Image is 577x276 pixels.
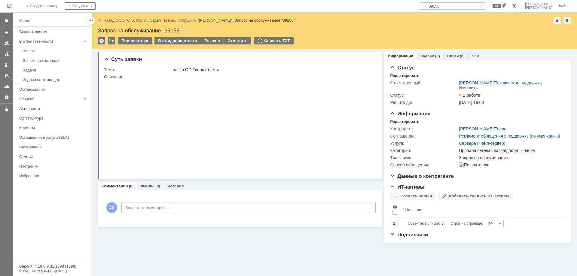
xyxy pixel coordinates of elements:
div: (0) [129,184,134,188]
a: Создать заявку [2,28,11,37]
i: Строк на странице: [408,220,483,227]
span: ДД [106,202,117,213]
div: Оргструктура [19,116,88,120]
a: ООО "СТА Карго" [116,18,148,23]
a: Согласования [17,85,90,94]
div: Настройки [19,164,88,168]
a: База знаний [17,142,90,152]
div: Меню [19,17,30,24]
div: Сделать домашней страницей [563,17,571,24]
div: (0) [435,54,440,58]
a: Сервера (Файл-сервер) [459,141,505,146]
a: Задачи на командах [20,75,90,84]
span: ИТ-активы [390,184,424,190]
div: папка ОП Тверь отчеты [173,67,373,72]
div: Пропала сетевая папка/доступ к папке [459,148,562,153]
div: Удалить [98,37,105,44]
div: / [459,80,542,85]
div: Клиенты [19,126,88,130]
a: Назад [103,18,114,23]
div: Задачи [23,68,88,72]
a: Связи [447,54,459,58]
a: Отдел "Тверь" [150,18,176,23]
div: Запрос на обслуживание [459,155,562,160]
div: Категория: [390,148,458,153]
a: Настройки [17,162,90,171]
div: В ответственности [19,39,81,44]
div: (0) [155,184,160,188]
div: Описание: [104,74,374,79]
a: Перейти на домашнюю страницу [7,4,12,8]
span: Расширенный поиск [479,3,485,8]
div: Редактировать [390,119,419,124]
img: logo [7,4,12,8]
a: Регламент обращения в поддержку (по умолчанию) [459,134,560,138]
a: Файлы [141,184,154,188]
div: / [150,18,178,23]
div: Соглашения и услуги (SLA) [19,135,88,140]
div: / [178,18,235,23]
div: Услуга: [390,141,458,146]
a: Мои заявки [2,60,11,70]
div: Активности [19,106,88,111]
div: Изменить [459,86,478,90]
div: Работа с массовостью [108,37,115,44]
div: Запрос на обслуживание "39156" [98,28,571,34]
div: Способ обращения: [390,162,458,167]
div: Контрагент: [390,126,458,131]
a: Комментарии [102,184,128,188]
a: Активности [17,104,90,113]
a: Задачи [20,65,90,75]
div: База знаний [19,145,88,149]
a: Соглашения и услуги (SLA) [17,133,90,142]
div: © NAUMEN [DATE]-[DATE] [19,269,85,273]
a: Отчеты [17,152,90,161]
a: Сотрудник "[PERSON_NAME]" [178,18,233,23]
span: Объектов в списке: [408,221,440,226]
a: [PERSON_NAME] [459,80,493,85]
span: [PERSON_NAME] [525,6,552,10]
a: Информация [388,54,413,58]
div: Решить до: [390,100,458,105]
img: По почте.png [459,162,489,167]
a: Техническая поддержка [495,80,542,85]
a: [PERSON_NAME] [459,126,493,131]
div: Заявки на командах [23,58,88,63]
div: (0) [460,54,465,58]
a: Клиенты [17,123,90,132]
div: Название [405,208,423,212]
div: Избранное [19,174,81,178]
div: Отчеты [19,154,88,159]
div: Задачи на командах [23,77,88,82]
div: Ответственный: [390,80,458,85]
div: Тип заявки: [390,155,458,160]
a: Оргструктура [17,114,90,123]
div: Тема: [104,67,172,72]
span: Статус [390,65,414,71]
div: Создать [65,2,96,10]
div: Статус: [390,93,458,98]
a: Создать заявку [17,27,90,36]
span: [PERSON_NAME] [525,2,552,6]
a: Настройки [2,93,11,102]
div: Версия: 4.18.0.9.31.1398 (1398) [19,264,85,268]
a: Заявки в моей ответственности [2,49,11,59]
div: Заявки [23,49,88,53]
a: Задачи [420,54,434,58]
span: Настройки [392,205,397,209]
span: Информация [390,111,430,117]
div: Согласования [19,87,88,92]
div: Скрыть меню [88,17,95,24]
a: Перейти в интерфейс администратора [511,2,518,10]
div: / [459,126,506,131]
span: В работе [459,93,480,98]
div: 0 [441,220,444,227]
a: Заявки на командах [20,56,90,65]
a: Тверь [495,126,506,131]
a: Заявки [20,46,90,56]
a: SLA [472,54,480,58]
div: Соглашение: [390,134,458,138]
a: Отчеты [2,82,11,91]
a: Мои согласования [2,71,11,80]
